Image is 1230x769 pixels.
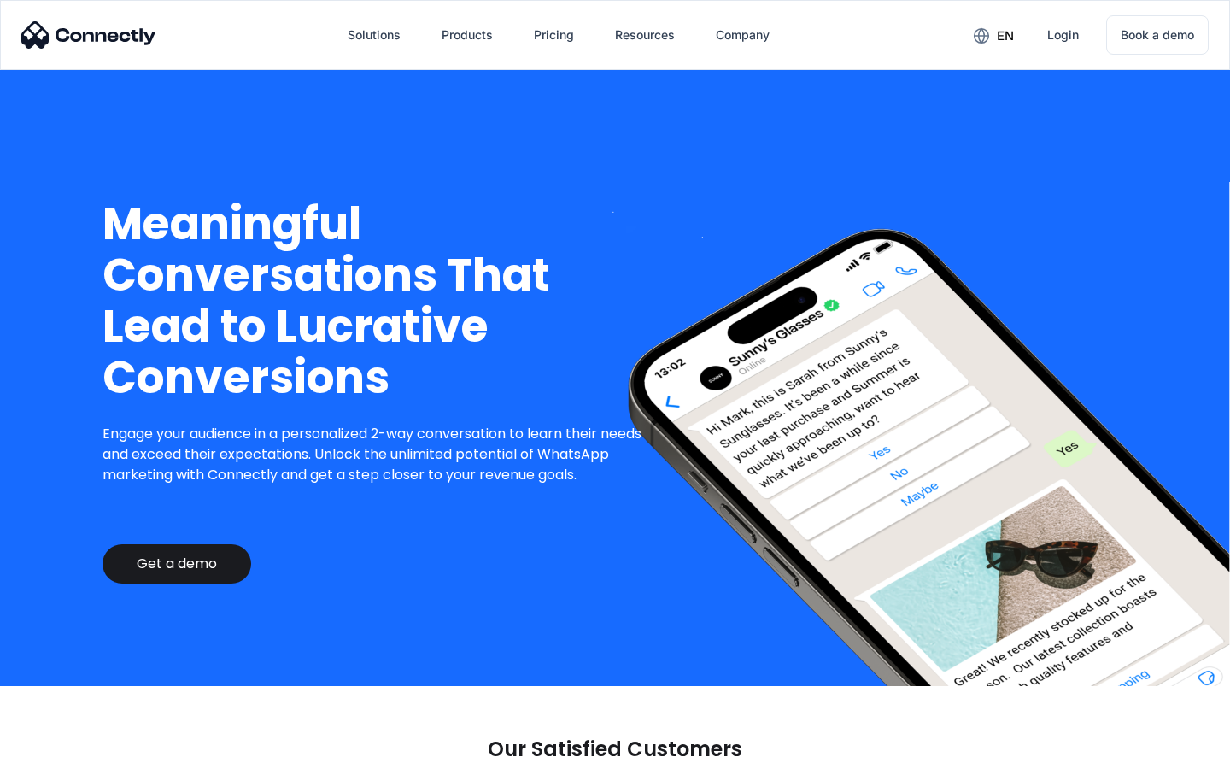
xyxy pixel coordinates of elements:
div: Login [1047,23,1079,47]
a: Login [1034,15,1092,56]
div: Pricing [534,23,574,47]
div: Resources [615,23,675,47]
div: en [997,24,1014,48]
div: Company [716,23,770,47]
p: Engage your audience in a personalized 2-way conversation to learn their needs and exceed their e... [102,424,655,485]
div: Solutions [348,23,401,47]
p: Our Satisfied Customers [488,737,742,761]
img: Connectly Logo [21,21,156,49]
a: Pricing [520,15,588,56]
div: Products [442,23,493,47]
h1: Meaningful Conversations That Lead to Lucrative Conversions [102,198,655,403]
a: Get a demo [102,544,251,584]
ul: Language list [34,739,102,763]
aside: Language selected: English [17,739,102,763]
div: Get a demo [137,555,217,572]
a: Book a demo [1106,15,1209,55]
